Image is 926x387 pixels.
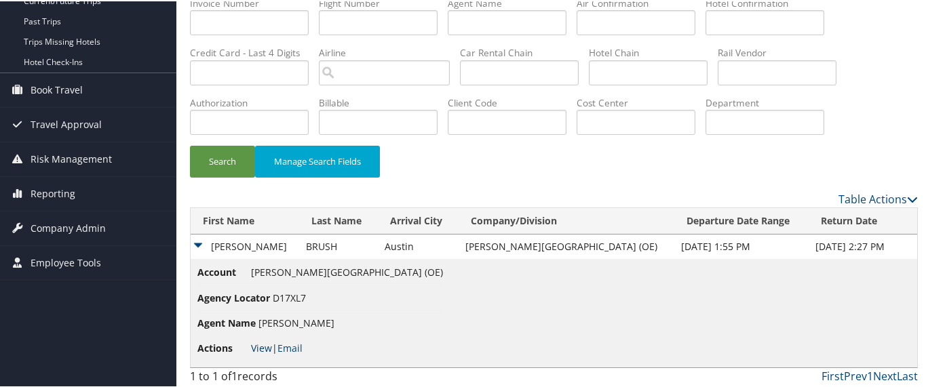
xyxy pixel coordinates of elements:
[255,144,380,176] button: Manage Search Fields
[190,144,255,176] button: Search
[31,245,101,279] span: Employee Tools
[277,340,303,353] a: Email
[448,95,577,108] label: Client Code
[299,233,378,258] td: BRUSH
[31,176,75,209] span: Reporting
[589,45,718,58] label: Hotel Chain
[577,95,706,108] label: Cost Center
[459,207,675,233] th: Company/Division
[197,289,270,304] span: Agency Locator
[273,290,306,303] span: D17XL7
[838,190,918,205] a: Table Actions
[190,95,319,108] label: Authorization
[460,45,589,58] label: Car Rental Chain
[197,340,248,354] span: Actions
[251,264,443,277] span: [PERSON_NAME][GEOGRAPHIC_DATA] (OE)
[319,45,460,58] label: Airline
[459,233,675,258] td: [PERSON_NAME][GEOGRAPHIC_DATA] (OE)
[191,233,299,258] td: [PERSON_NAME]
[809,207,917,233] th: Return Date: activate to sort column ascending
[197,314,256,329] span: Agent Name
[809,233,917,258] td: [DATE] 2:27 PM
[706,95,834,108] label: Department
[319,95,448,108] label: Billable
[897,367,918,382] a: Last
[231,367,237,382] span: 1
[378,233,459,258] td: Austin
[31,106,102,140] span: Travel Approval
[258,315,334,328] span: [PERSON_NAME]
[674,233,809,258] td: [DATE] 1:55 PM
[378,207,459,233] th: Arrival City: activate to sort column ascending
[873,367,897,382] a: Next
[31,210,106,244] span: Company Admin
[190,45,319,58] label: Credit Card - Last 4 Digits
[197,264,248,279] span: Account
[822,367,844,382] a: First
[31,141,112,175] span: Risk Management
[674,207,809,233] th: Departure Date Range: activate to sort column descending
[251,340,272,353] a: View
[191,207,299,233] th: First Name: activate to sort column ascending
[844,367,867,382] a: Prev
[31,72,83,106] span: Book Travel
[718,45,847,58] label: Rail Vendor
[251,340,303,353] span: |
[867,367,873,382] a: 1
[299,207,378,233] th: Last Name: activate to sort column ascending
